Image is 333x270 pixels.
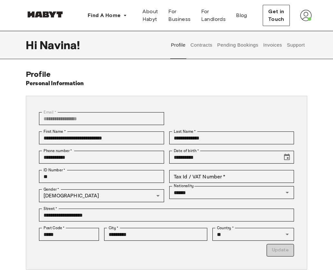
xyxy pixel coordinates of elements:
button: Get in Touch [263,5,290,26]
a: Blog [231,5,252,26]
button: Profile [170,31,187,59]
span: Hi [26,38,40,52]
label: ID Number [44,167,65,173]
label: Email [44,109,56,115]
div: You can't change your email address at the moment. Please reach out to customer support in case y... [39,112,164,125]
span: Profile [26,69,51,79]
label: Date of birth [174,148,199,154]
label: Phone number [44,148,72,154]
button: Contracts [190,31,213,59]
h6: Personal Information [26,79,84,88]
button: Open [283,188,292,197]
a: About Habyt [137,5,163,26]
label: First Name [44,129,66,134]
span: Find A Home [88,12,121,19]
img: Habyt [26,11,64,18]
span: About Habyt [142,8,158,23]
button: Choose date, selected date is Mar 16, 2003 [280,151,293,164]
div: [DEMOGRAPHIC_DATA] [39,189,164,202]
label: City [109,225,119,231]
span: For Business [168,8,191,23]
button: Pending Bookings [216,31,259,59]
label: Post Code [44,225,65,231]
a: For Landlords [196,5,231,26]
button: Find A Home [83,9,132,22]
label: Country [217,225,234,231]
button: Open [283,230,292,239]
label: Street [44,206,57,212]
div: user profile tabs [169,31,307,59]
span: Blog [236,12,247,19]
img: avatar [300,10,312,21]
label: Gender [44,186,59,192]
span: Navina ! [40,38,80,52]
span: Get in Touch [268,8,284,23]
button: Support [286,31,306,59]
label: Last Name [174,129,196,134]
a: For Business [163,5,196,26]
button: Invoices [262,31,283,59]
label: Nationality [174,183,194,189]
span: For Landlords [201,8,226,23]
